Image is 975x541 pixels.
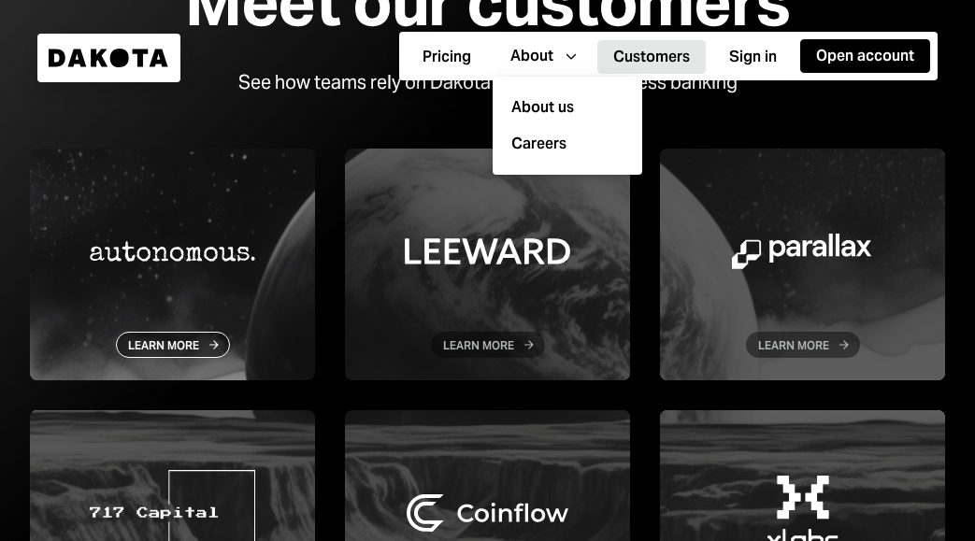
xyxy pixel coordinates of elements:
[407,38,487,75] a: Pricing
[510,46,553,66] div: About
[713,38,793,75] a: Sign in
[511,134,638,156] a: Careers
[597,38,706,75] a: Customers
[238,68,738,96] div: See how teams rely on Dakota for modern business banking
[597,40,706,74] button: Customers
[495,39,590,73] button: About
[504,90,631,126] div: About us
[800,39,930,73] button: Open account
[713,40,793,74] button: Sign in
[407,40,487,74] button: Pricing
[504,88,631,126] a: About us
